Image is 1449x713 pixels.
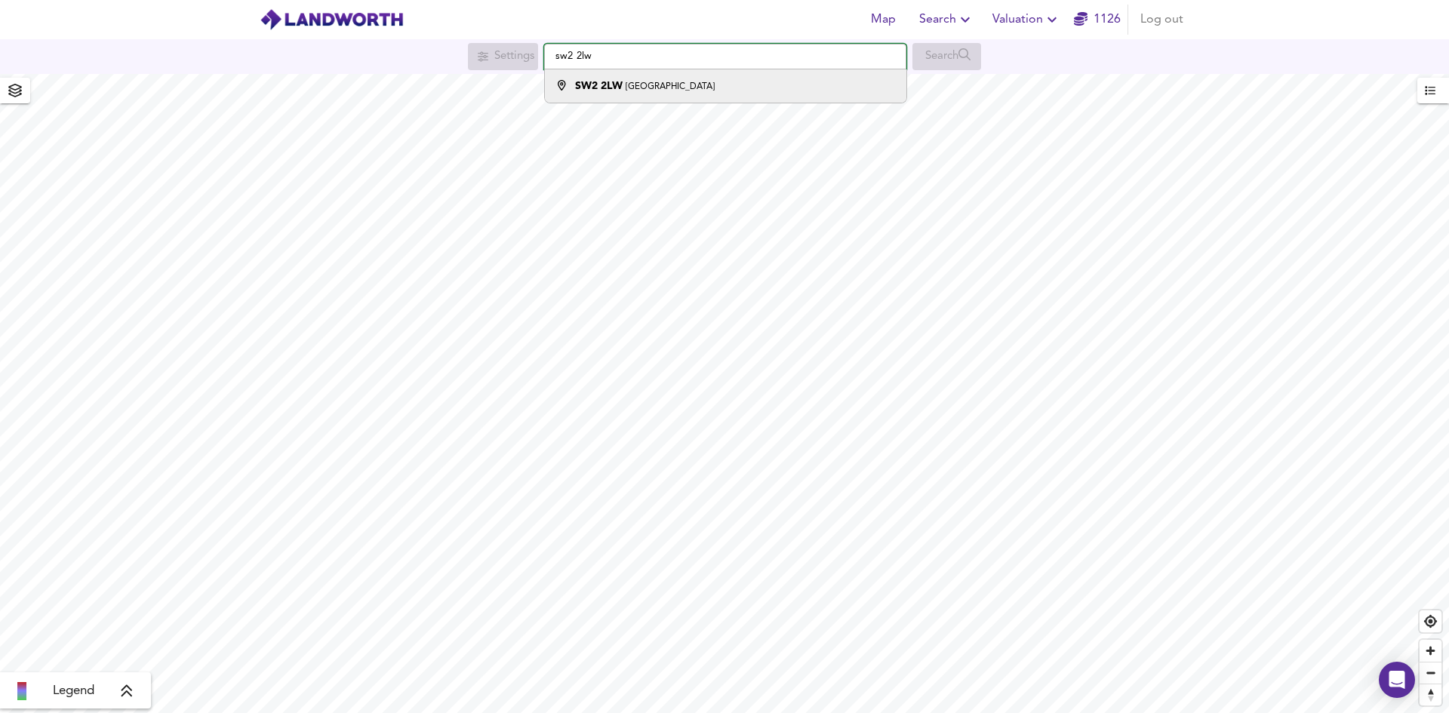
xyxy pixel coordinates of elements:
[575,81,623,91] strong: SW2 2LW
[1140,9,1183,30] span: Log out
[912,43,981,70] div: Search for a location first or explore the map
[859,5,907,35] button: Map
[865,9,901,30] span: Map
[986,5,1067,35] button: Valuation
[913,5,980,35] button: Search
[1379,662,1415,698] div: Open Intercom Messenger
[1420,610,1441,632] button: Find my location
[1134,5,1189,35] button: Log out
[260,8,404,31] img: logo
[1420,640,1441,662] button: Zoom in
[53,682,94,700] span: Legend
[1420,684,1441,705] button: Reset bearing to north
[992,9,1061,30] span: Valuation
[919,9,974,30] span: Search
[544,44,906,69] input: Enter a location...
[1073,5,1121,35] button: 1126
[1074,9,1121,30] a: 1126
[626,82,715,91] small: [GEOGRAPHIC_DATA]
[1420,662,1441,684] button: Zoom out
